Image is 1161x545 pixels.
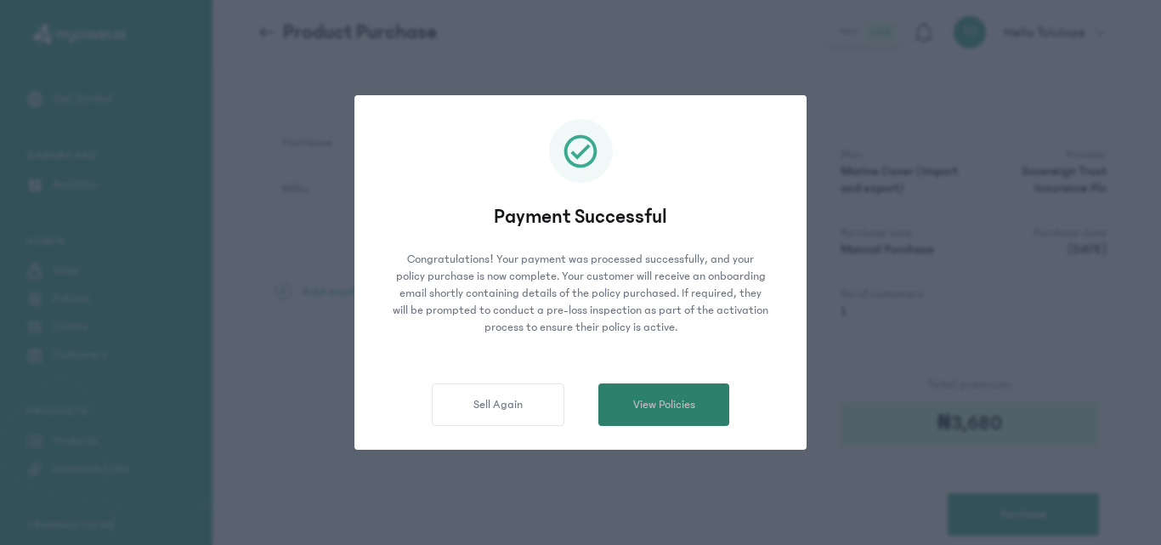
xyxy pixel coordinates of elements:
[598,383,729,426] button: View Policies
[378,203,783,230] p: Payment Successful
[432,383,564,426] button: Sell Again
[378,251,783,336] p: Congratulations! Your payment was processed successfully, and your policy purchase is now complet...
[633,396,695,414] span: View Policies
[473,396,523,414] span: Sell Again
